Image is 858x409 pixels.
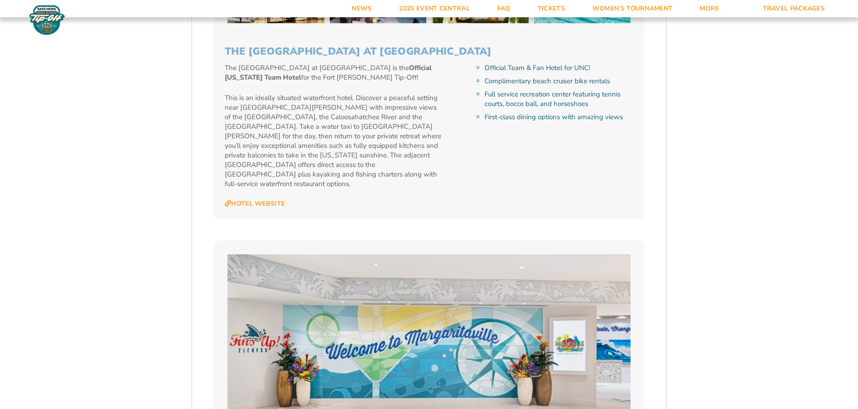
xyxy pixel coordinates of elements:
[225,63,443,82] p: The [GEOGRAPHIC_DATA] at [GEOGRAPHIC_DATA] is the for the Fort [PERSON_NAME] Tip-Off!
[485,63,633,73] li: Official Team & Fan Hotel for UNC!
[225,200,285,208] a: Hotel Website
[225,63,432,82] strong: Official [US_STATE] Team Hotel
[225,93,443,189] p: This is an ideally situated waterfront hotel. Discover a peaceful setting near [GEOGRAPHIC_DATA][...
[27,5,67,35] img: Fort Myers Tip-Off
[485,112,633,122] li: First-class dining options with amazing views
[485,90,633,109] li: Full service recreation center featuring tennis courts, bocce ball, and horseshoes
[485,76,633,86] li: Complimentary beach cruiser bike rentals
[225,45,633,57] h3: The [GEOGRAPHIC_DATA] at [GEOGRAPHIC_DATA]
